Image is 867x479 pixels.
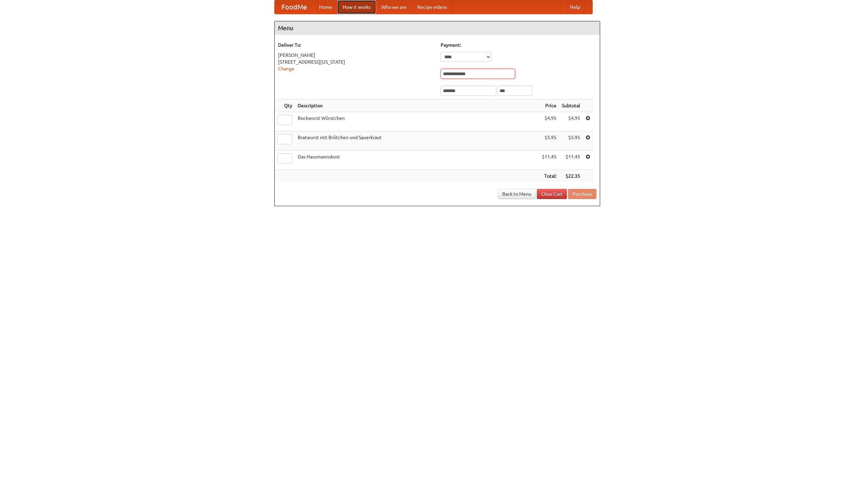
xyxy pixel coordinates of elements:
[498,189,536,199] a: Back to Menu
[441,42,596,48] h5: Payment:
[278,52,434,59] div: [PERSON_NAME]
[376,0,412,14] a: Who we are
[278,66,294,71] a: Change
[539,151,559,170] td: $11.45
[275,21,600,35] h4: Menu
[539,112,559,131] td: $4.95
[559,100,583,112] th: Subtotal
[539,131,559,151] td: $5.95
[295,112,539,131] td: Bockwurst Würstchen
[568,189,596,199] button: Purchase
[539,100,559,112] th: Price
[559,112,583,131] td: $4.95
[295,100,539,112] th: Description
[278,42,434,48] h5: Deliver To:
[412,0,452,14] a: Recipe videos
[337,0,376,14] a: How it works
[537,189,567,199] a: Clear Cart
[565,0,586,14] a: Help
[275,100,295,112] th: Qty
[275,0,314,14] a: FoodMe
[559,131,583,151] td: $5.95
[314,0,337,14] a: Home
[278,59,434,65] div: [STREET_ADDRESS][US_STATE]
[295,131,539,151] td: Bratwurst mit Brötchen und Sauerkraut
[559,170,583,182] th: $22.35
[559,151,583,170] td: $11.45
[295,151,539,170] td: Das Hausmannskost
[539,170,559,182] th: Total:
